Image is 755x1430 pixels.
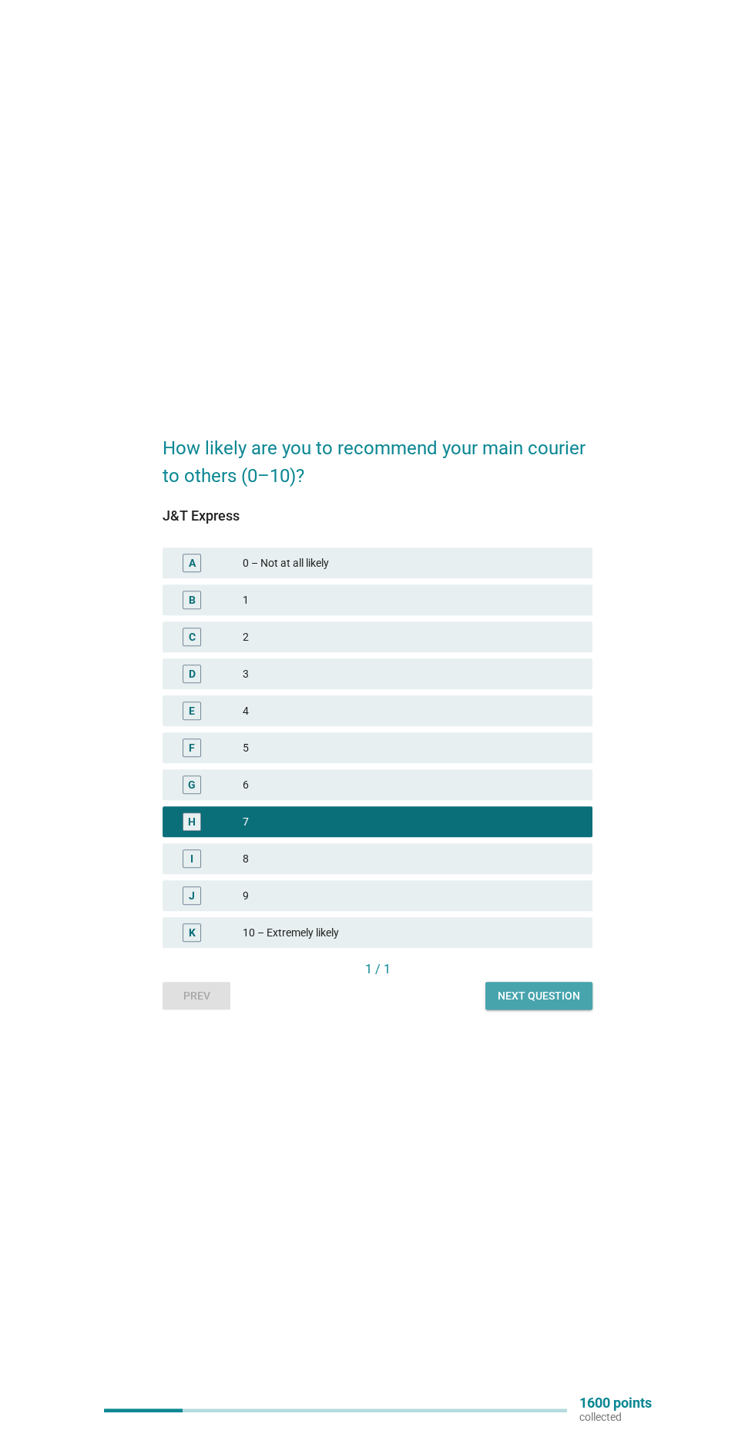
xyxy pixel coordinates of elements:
p: collected [579,1410,652,1424]
div: H [188,814,196,830]
div: 6 [243,775,580,794]
div: E [189,703,195,719]
button: Next question [485,982,592,1010]
div: J [189,888,195,904]
div: D [189,666,196,682]
div: 5 [243,738,580,757]
div: 0 – Not at all likely [243,554,580,572]
div: B [189,592,196,608]
div: 1 [243,591,580,609]
div: 8 [243,849,580,868]
p: 1600 points [579,1396,652,1410]
div: I [190,851,193,867]
div: 3 [243,665,580,683]
div: 1 / 1 [163,960,592,979]
div: G [188,777,196,793]
div: 9 [243,886,580,905]
div: 4 [243,702,580,720]
div: 10 – Extremely likely [243,923,580,942]
div: J&T Express [163,505,592,526]
div: A [189,555,196,571]
div: Next question [498,988,580,1004]
div: C [189,629,196,645]
h2: How likely are you to recommend your main courier to others (0–10)? [163,419,592,490]
div: K [189,925,196,941]
div: F [189,740,195,756]
div: 7 [243,812,580,831]
div: 2 [243,628,580,646]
